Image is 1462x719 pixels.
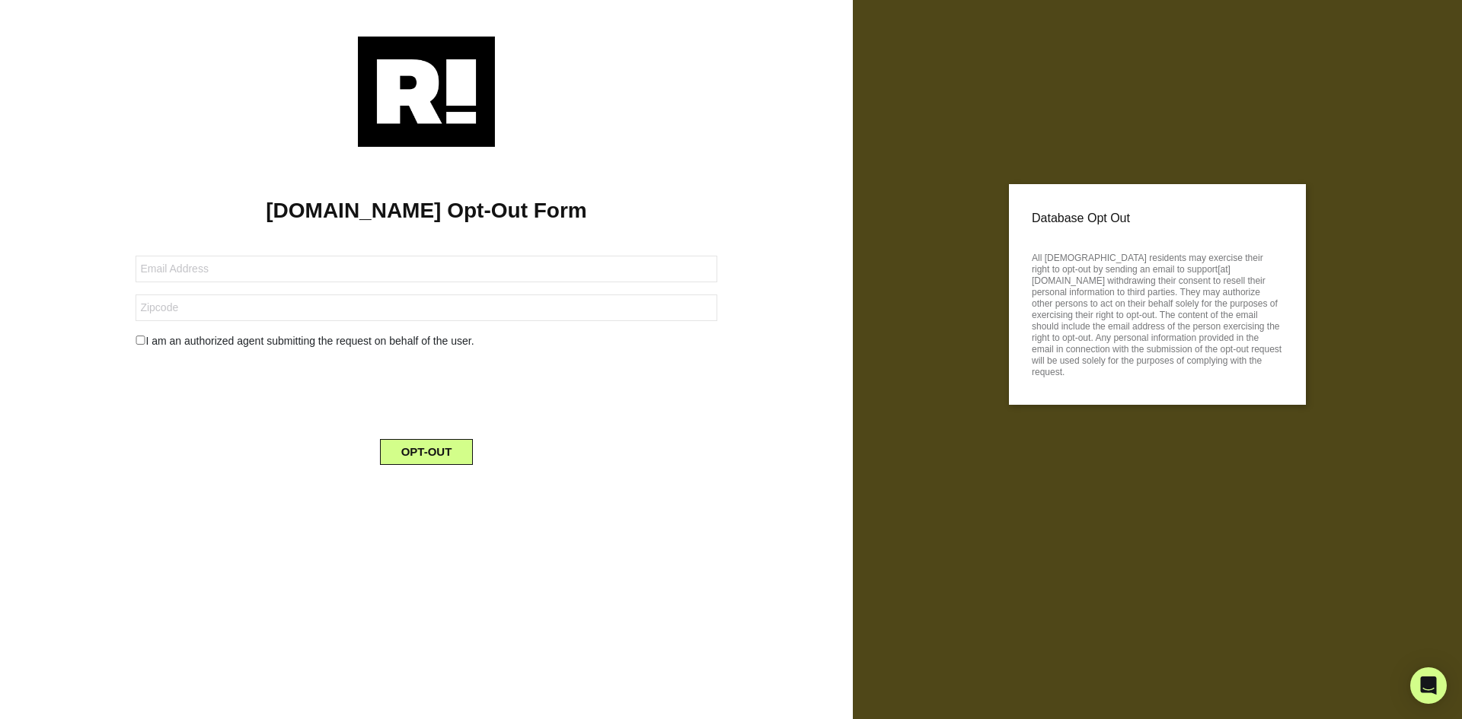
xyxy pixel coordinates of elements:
h1: [DOMAIN_NAME] Opt-Out Form [23,198,830,224]
iframe: reCAPTCHA [311,361,542,421]
input: Zipcode [136,294,717,321]
p: Database Opt Out [1032,207,1283,230]
div: I am an authorized agent submitting the request on behalf of the user. [124,333,728,349]
p: All [DEMOGRAPHIC_DATA] residents may exercise their right to opt-out by sending an email to suppo... [1032,248,1283,378]
input: Email Address [136,256,717,282]
img: Retention.com [358,37,495,147]
div: Open Intercom Messenger [1410,667,1447,704]
button: OPT-OUT [380,439,474,465]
